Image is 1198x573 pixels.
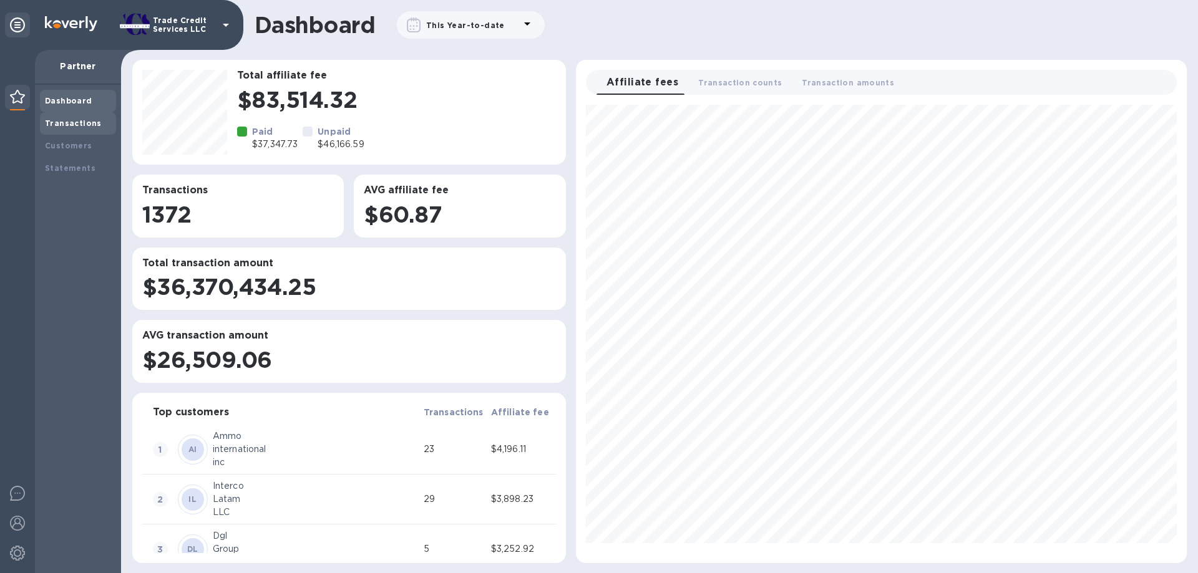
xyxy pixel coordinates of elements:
[491,493,553,506] div: $3,898.23
[424,493,486,506] div: 29
[213,443,419,456] div: international
[45,60,111,72] p: Partner
[424,407,484,417] b: Transactions
[142,347,556,373] h1: $26,509.06
[187,544,198,554] b: DL
[491,407,549,417] b: Affiliate fee
[213,430,419,443] div: Ammo
[426,21,505,30] b: This Year-to-date
[491,405,549,420] span: Affiliate fee
[364,201,555,228] h1: $60.87
[45,96,92,105] b: Dashboard
[424,443,486,456] div: 23
[606,74,678,91] span: Affiliate fees
[142,258,556,269] h3: Total transaction amount
[318,138,364,151] p: $46,166.59
[142,185,334,196] h3: Transactions
[142,330,556,342] h3: AVG transaction amount
[424,542,486,556] div: 5
[188,445,197,454] b: AI
[5,12,30,37] div: Unpin categories
[491,542,553,556] div: $3,252.92
[252,138,298,151] p: $37,347.73
[153,492,168,507] span: 2
[698,76,782,89] span: Transaction counts
[153,442,168,457] span: 1
[213,529,419,542] div: Dgl
[142,274,556,300] h1: $36,370,434.25
[45,16,97,31] img: Logo
[237,70,556,82] h3: Total affiliate fee
[10,90,25,104] img: Partner
[153,542,168,557] span: 3
[142,201,334,228] h1: 1372
[364,185,555,196] h3: AVG affiliate fee
[45,141,92,150] b: Customers
[213,493,419,506] div: Latam
[255,12,375,38] h1: Dashboard
[188,494,197,504] b: IL
[45,163,95,173] b: Statements
[45,118,102,128] b: Transactions
[213,456,419,469] div: inc
[213,506,419,519] div: LLC
[213,479,419,493] div: Interco
[153,16,215,34] p: Trade Credit Services LLC
[491,443,553,456] div: $4,196.11
[153,407,229,418] h3: Top customers
[213,542,419,556] div: Group
[318,125,364,138] p: Unpaid
[802,76,894,89] span: Transaction amounts
[237,87,556,113] h1: $83,514.32
[424,405,484,420] span: Transactions
[252,125,298,138] p: Paid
